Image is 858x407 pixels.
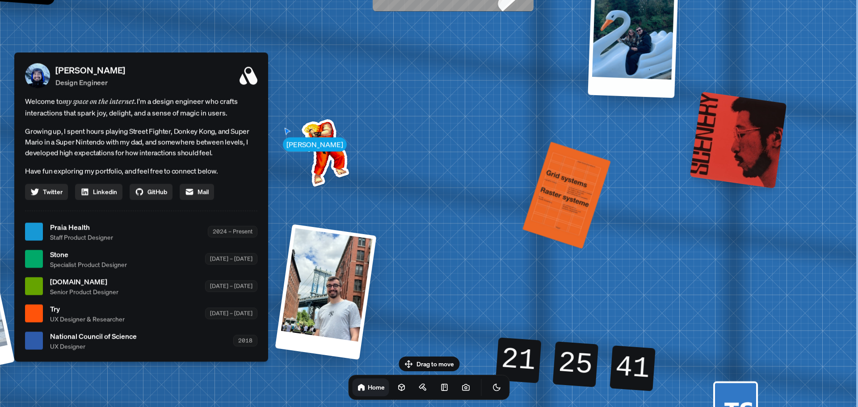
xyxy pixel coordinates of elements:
a: Linkedin [75,184,122,200]
a: Twitter [25,184,68,200]
span: Staff Product Designer [50,232,113,242]
span: Linkedin [93,187,117,197]
span: Stone [50,249,127,260]
p: Design Engineer [55,77,125,88]
span: Praia Health [50,222,113,232]
div: 2024 – Present [208,226,257,237]
span: Try [50,303,125,314]
span: Welcome to I'm a design engineer who crafts interactions that spark joy, delight, and a sense of ... [25,95,257,118]
img: Profile example [278,105,369,196]
p: Have fun exploring my portfolio, and feel free to connect below. [25,165,257,176]
span: [DOMAIN_NAME] [50,276,118,287]
img: Profile Picture [25,63,50,88]
p: Growing up, I spent hours playing Street Fighter, Donkey Kong, and Super Mario in a Super Nintend... [25,126,257,158]
button: Toggle Theme [488,378,506,396]
div: [DATE] – [DATE] [205,253,257,264]
span: Senior Product Designer [50,287,118,296]
div: [DATE] – [DATE] [205,308,257,319]
p: [PERSON_NAME] [55,63,125,77]
h1: Home [368,383,385,391]
span: Mail [198,187,209,197]
div: 2018 [233,335,257,346]
span: UX Designer [50,341,137,351]
a: Home [353,378,389,396]
div: [DATE] – [DATE] [205,281,257,292]
a: GitHub [130,184,172,200]
span: National Council of Science [50,331,137,341]
span: UX Designer & Researcher [50,314,125,323]
span: GitHub [147,187,167,197]
a: Mail [180,184,214,200]
em: my space on the internet. [63,97,137,105]
span: Twitter [43,187,63,197]
span: Specialist Product Designer [50,260,127,269]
